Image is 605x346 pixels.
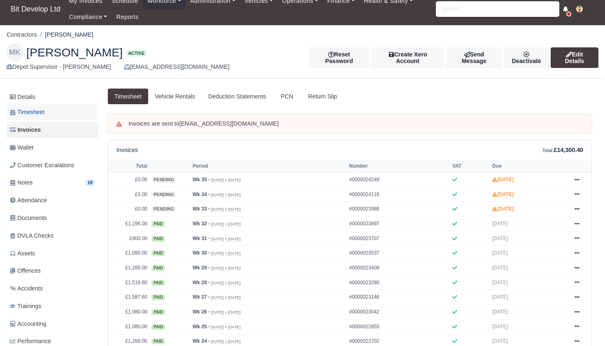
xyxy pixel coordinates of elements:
a: Offences [7,263,98,279]
a: Send Message [446,47,502,68]
button: Reset Password [309,47,370,68]
td: £1,516.80 [108,275,149,290]
td: #0000022855 [347,319,450,334]
div: Mihail Kuemdzhiev [0,37,605,79]
span: Wallet [10,143,33,152]
span: [DATE] [492,280,508,285]
a: Customer Escalations [7,157,98,173]
td: #0000023146 [347,290,450,305]
span: [DATE] [492,221,508,227]
span: paid [151,339,165,344]
a: Contractors [7,31,37,38]
a: Deduction Statements [202,89,272,105]
td: £0.00 [108,187,149,202]
strong: Wk 24 - [193,338,210,344]
th: Total [108,160,149,172]
input: Search... [436,1,559,17]
strong: Wk 26 - [193,309,210,315]
span: [DATE] [492,250,508,256]
a: Compliance [65,9,112,25]
span: paid [151,236,165,242]
span: Notes [10,178,33,187]
a: Documents [7,210,98,226]
span: paid [151,309,165,315]
span: paid [151,265,165,271]
td: #0000023537 [347,246,450,261]
td: £0.00 [108,202,149,217]
td: £0.00 [108,173,149,187]
a: Deactivate [504,47,549,68]
span: Documents [10,213,47,223]
td: £1,296.00 [108,217,149,231]
span: Invoices [10,125,41,135]
span: pending [151,177,176,183]
small: [DATE] » [DATE] [211,222,240,227]
td: £1,080.00 [108,246,149,261]
strong: Wk 25 - [193,324,210,330]
small: [DATE] » [DATE] [211,281,240,285]
td: #0000023280 [347,275,450,290]
td: #0000023042 [347,305,450,320]
span: [PERSON_NAME] [26,47,123,58]
a: Edit Details [551,47,598,68]
td: #0000023897 [347,217,450,231]
strong: Wk 29 - [193,265,210,271]
span: Customer Escalations [10,161,74,170]
small: [DATE] » [DATE] [211,236,240,241]
div: Depot Supervisor - [PERSON_NAME] [7,62,111,72]
td: #0000023408 [347,261,450,276]
span: paid [151,295,165,300]
a: Reports [112,9,143,25]
th: Number [347,160,450,172]
strong: Wk 30 - [193,250,210,256]
td: £1,260.00 [108,261,149,276]
span: [DATE] [492,294,508,300]
strong: [EMAIL_ADDRESS][DOMAIN_NAME] [179,120,279,127]
div: : [542,145,583,155]
small: [DATE] » [DATE] [211,310,240,315]
span: paid [151,250,165,256]
span: [DATE] [492,324,508,330]
a: Trainings [7,298,98,314]
small: [DATE] » [DATE] [211,178,240,182]
td: £900.00 [108,231,149,246]
small: [DATE] » [DATE] [211,207,240,212]
strong: Wk 28 - [193,280,210,285]
th: Due [490,160,567,172]
span: Bit Develop Ltd [7,1,65,17]
span: Timesheet [10,108,44,117]
td: £1,080.00 [108,319,149,334]
td: #0000024116 [347,187,450,202]
span: pending [151,206,176,212]
th: VAT [450,160,490,172]
iframe: Chat Widget [564,306,605,346]
strong: [DATE] [492,192,514,197]
a: Accounting [7,316,98,332]
strong: Wk 34 - [193,192,210,197]
span: Attendance [10,196,47,205]
div: [EMAIL_ADDRESS][DOMAIN_NAME] [124,62,229,72]
span: Active [126,50,147,56]
a: Accidents [7,281,98,297]
a: Timesheet [7,104,98,120]
span: Trainings [10,302,41,311]
a: PCN [272,89,301,105]
strong: [DATE] [492,206,514,212]
small: [DATE] » [DATE] [211,251,240,256]
span: paid [151,280,165,286]
td: #0000023707 [347,231,450,246]
span: Performance [10,337,51,346]
span: 19 [86,180,95,186]
td: #0000024249 [347,173,450,187]
a: Vehicle Rentals [148,89,202,105]
strong: Wk 33 - [193,206,210,212]
span: Accidents [10,284,43,293]
strong: Wk 35 - [193,177,210,182]
span: Assets [10,249,35,258]
td: £1,080.00 [108,305,149,320]
span: pending [151,192,176,198]
button: Create Xero Account [371,47,444,68]
h6: Invoices [116,147,138,154]
a: Return Slip [302,89,344,105]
